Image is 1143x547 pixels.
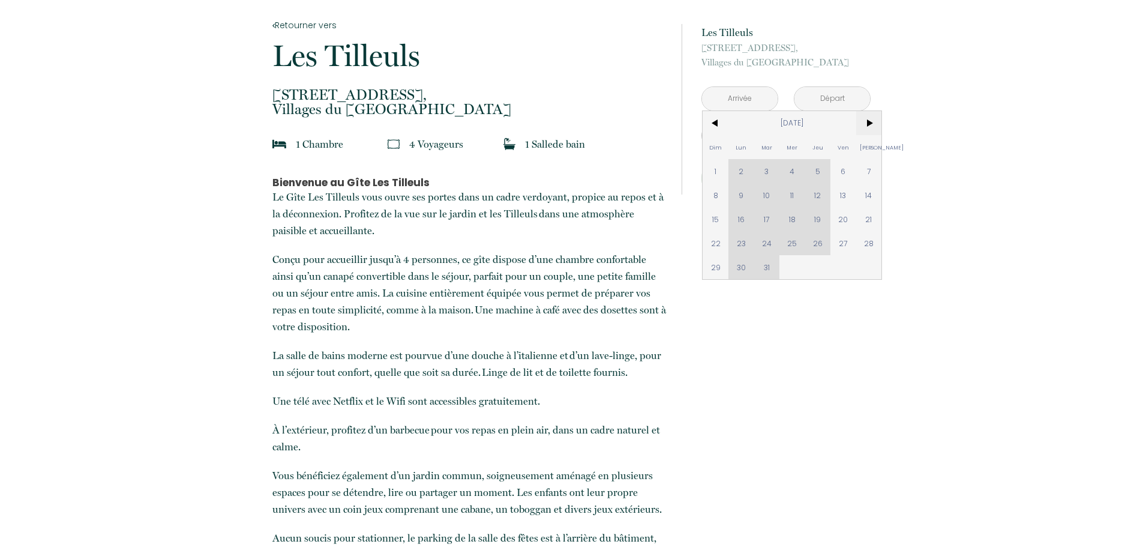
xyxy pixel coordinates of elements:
[459,138,463,150] span: s
[702,87,778,110] input: Arrivée
[794,87,870,110] input: Départ
[272,467,666,518] p: Vous bénéficiez également d’un jardin commun, soigneusement aménagé en plusieurs espaces pour se ...
[703,183,728,207] span: 8
[856,231,882,255] span: 28
[830,183,856,207] span: 13
[728,135,754,159] span: Lun
[703,255,728,279] span: 29
[703,207,728,231] span: 15
[272,422,666,455] p: À l’extérieur, profitez d’un barbecue pour vos repas en plein air, dans un cadre naturel et calme.
[272,88,666,102] span: [STREET_ADDRESS],
[856,111,882,135] span: >
[830,135,856,159] span: Ven
[856,159,882,183] span: 7
[754,135,779,159] span: Mar
[701,162,871,195] button: Réserver
[409,136,463,153] p: 4 Voyageur
[272,189,666,239] p: Le Gîte Les Tilleuls vous ouvre ses portes dans un cadre verdoyant, propice au repos et à la déco...
[703,159,728,183] span: 1
[525,136,585,153] p: 1 Salle de bain
[701,41,871,55] span: [STREET_ADDRESS],
[830,207,856,231] span: 20
[388,138,400,150] img: guests
[830,231,856,255] span: 27
[779,135,805,159] span: Mer
[296,136,343,153] p: 1 Chambre
[272,251,666,335] p: Conçu pour accueillir jusqu’à 4 personnes, ce gîte dispose d’une chambre confortable ainsi qu’un ...
[805,135,831,159] span: Jeu
[728,111,856,135] span: [DATE]
[272,19,666,32] a: Retourner vers
[856,183,882,207] span: 14
[701,41,871,70] p: Villages du [GEOGRAPHIC_DATA]
[703,135,728,159] span: Dim
[856,135,882,159] span: [PERSON_NAME]
[703,231,728,255] span: 22
[703,111,728,135] span: <
[272,393,666,409] p: Une télé avec Netflix et le Wifi sont accessibles gratuitement.​​
[272,347,666,381] p: La salle de bains moderne est pourvue d’une douche à l’italienne et d’un lave-linge, pour un séjo...
[830,159,856,183] span: 6
[272,175,430,190] b: Bienvenue au Gîte Les Tilleuls
[701,24,871,41] p: Les Tilleuls
[856,207,882,231] span: 21
[272,88,666,116] p: Villages du [GEOGRAPHIC_DATA]
[272,41,666,71] p: Les Tilleuls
